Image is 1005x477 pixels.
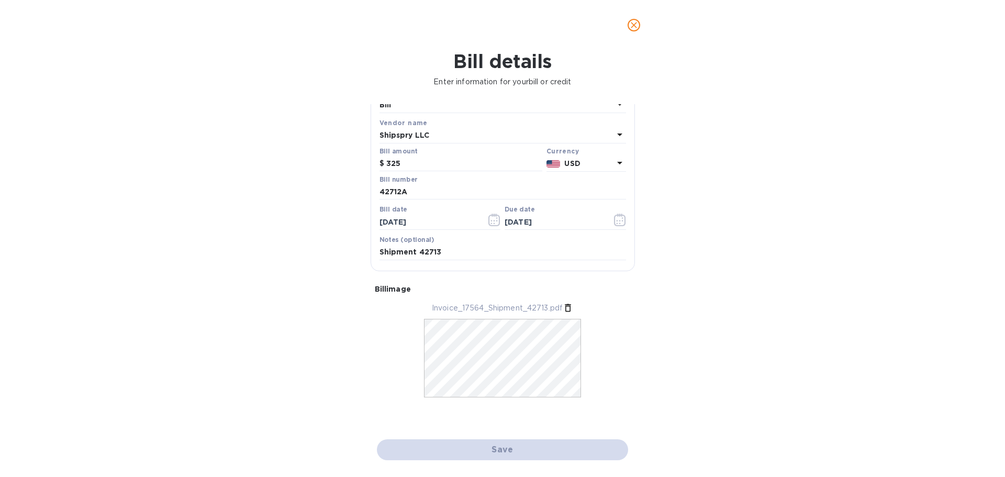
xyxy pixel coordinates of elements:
b: USD [564,159,580,168]
p: Enter information for your bill or credit [8,76,997,87]
input: Select date [379,214,478,230]
input: $ Enter bill amount [386,156,542,172]
label: Bill amount [379,148,417,154]
input: Enter notes [379,245,626,260]
input: Enter bill number [379,184,626,200]
button: close [621,13,646,38]
p: Invoice_17564_Shipment_42713.pdf [432,303,563,314]
label: Due date [505,207,534,213]
b: Shipspry LLC [379,131,430,139]
input: Due date [505,214,604,230]
h1: Bill details [8,50,997,72]
label: Notes (optional) [379,237,434,243]
img: USD [546,160,561,168]
p: Bill image [375,284,631,294]
b: Vendor name [379,119,428,127]
label: Bill date [379,207,407,213]
b: Bill [379,101,392,109]
label: Bill number [379,176,417,183]
div: $ [379,156,386,172]
b: Currency [546,147,579,155]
